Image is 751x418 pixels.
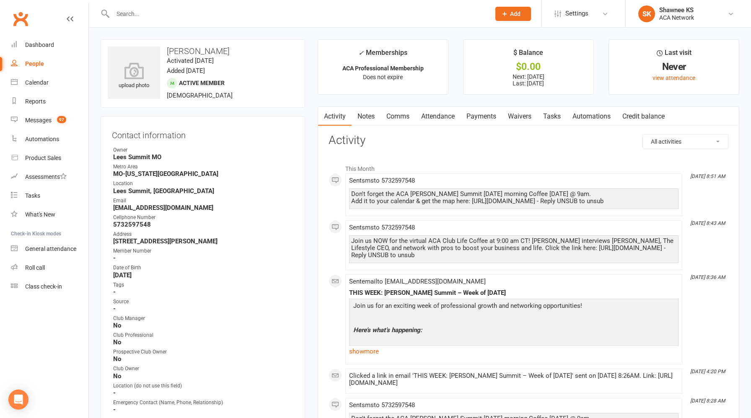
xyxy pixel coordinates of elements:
div: Product Sales [25,155,61,161]
div: $0.00 [471,62,586,71]
a: Roll call [11,258,88,277]
div: What's New [25,211,55,218]
div: Owner [113,146,294,154]
div: Calendar [25,79,49,86]
span: Sent email to [EMAIL_ADDRESS][DOMAIN_NAME] [349,278,486,285]
h3: Activity [329,134,728,147]
div: Member Number [113,247,294,255]
strong: MO-[US_STATE][GEOGRAPHIC_DATA] [113,170,294,178]
a: show more [349,346,678,357]
strong: ACA Professional Membership [342,65,424,72]
i: [DATE] 8:43 AM [690,220,725,226]
div: Cellphone Number [113,214,294,222]
strong: No [113,372,294,380]
div: Club Owner [113,365,294,373]
div: SK [638,5,655,22]
span: Settings [565,4,588,23]
strong: [DATE] [113,271,294,279]
div: Assessments [25,173,67,180]
a: Tasks [11,186,88,205]
strong: [EMAIL_ADDRESS][DOMAIN_NAME] [113,204,294,212]
a: Tasks [537,107,567,126]
a: Assessments [11,168,88,186]
p: Next: [DATE] Last: [DATE] [471,73,586,87]
div: Automations [25,136,59,142]
strong: No [113,322,294,329]
i: [DATE] 8:28 AM [690,398,725,404]
div: Club Professional [113,331,294,339]
time: Activated [DATE] [167,57,214,65]
h3: [PERSON_NAME] [108,46,298,56]
a: view attendance [653,75,695,81]
strong: No [113,338,294,346]
a: Dashboard [11,36,88,54]
span: Add [510,10,521,17]
strong: - [113,288,294,296]
div: People [25,60,44,67]
h3: Contact information [112,127,294,140]
strong: - [113,254,294,262]
strong: Lees Summit MO [113,153,294,161]
div: Tasks [25,192,40,199]
i: ✓ [358,49,364,57]
div: Address [113,230,294,238]
div: Dashboard [25,41,54,48]
a: General attendance kiosk mode [11,240,88,258]
a: Product Sales [11,149,88,168]
div: Metro Area [113,163,294,171]
div: $ Balance [513,47,543,62]
a: Notes [352,107,381,126]
span: Sent sms to 5732597548 [349,401,415,409]
i: [DATE] 8:36 AM [690,274,725,280]
p: Join us for an exciting week of professional growth and networking opportunities! [351,301,676,313]
a: What's New [11,205,88,224]
a: Credit balance [616,107,671,126]
div: Location (do not use this field) [113,382,294,390]
span: [DEMOGRAPHIC_DATA] [167,92,233,99]
div: Join us NOW for the virtual ACA Club Life Coffee at 9:00 am CT! [PERSON_NAME] interviews [PERSON_... [351,237,676,259]
div: ACA Network [659,14,694,21]
div: Class check-in [25,283,62,290]
a: Reports [11,92,88,111]
strong: - [113,406,294,413]
span: Sent sms to 5732597548 [349,224,415,231]
li: This Month [329,160,728,173]
div: upload photo [108,62,160,90]
a: Calendar [11,73,88,92]
div: General attendance [25,245,76,252]
a: Automations [11,130,88,149]
div: Clicked a link in email 'THIS WEEK: [PERSON_NAME] Summit – Week of [DATE]' sent on [DATE] 8:26AM.... [349,372,678,387]
a: Clubworx [10,8,31,29]
div: Tags [113,281,294,289]
div: Open Intercom Messenger [8,390,28,410]
div: Location [113,180,294,188]
span: Sent sms to 5732597548 [349,177,415,184]
a: Class kiosk mode [11,277,88,296]
div: Club Manager [113,315,294,323]
div: THIS WEEK: [PERSON_NAME] Summit – Week of [DATE] [349,289,678,297]
strong: - [113,305,294,312]
strong: 5732597548 [113,221,294,228]
div: Messages [25,117,52,124]
div: Date of Birth [113,264,294,272]
i: [DATE] 4:20 PM [690,369,725,374]
strong: Lees Summit, [GEOGRAPHIC_DATA] [113,187,294,195]
div: Memberships [358,47,407,63]
strong: No [113,355,294,363]
div: Emergency Contact (Name, Phone, Relationship) [113,399,294,407]
input: Search... [110,8,484,20]
div: Never [616,62,731,71]
span: Does not expire [363,74,403,80]
a: People [11,54,88,73]
div: Last visit [657,47,691,62]
a: Waivers [502,107,537,126]
div: Prospective Club Owner [113,348,294,356]
a: Payments [461,107,502,126]
div: Reports [25,98,46,105]
strong: - [113,389,294,397]
span: Here’s what’s happening: [353,326,422,334]
strong: [STREET_ADDRESS][PERSON_NAME] [113,237,294,245]
div: Roll call [25,264,45,271]
span: 97 [57,116,66,123]
time: Added [DATE] [167,67,205,75]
